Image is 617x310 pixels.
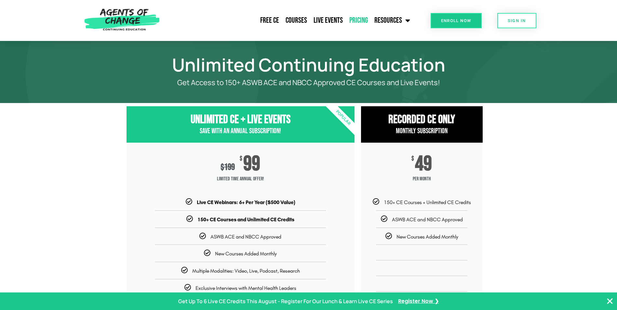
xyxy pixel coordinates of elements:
[200,127,281,136] span: Save with an Annual Subscription!
[361,113,483,127] h3: RECORDED CE ONly
[178,297,393,306] p: Get Up To 6 Live CE Credits This August - Register For Our Lunch & Learn Live CE Series
[398,297,439,306] a: Register Now ❯
[163,12,413,29] nav: Menu
[396,127,448,136] span: Monthly Subscription
[192,268,300,274] span: Multiple Modalities: Video, Live, Podcast, Research
[149,79,468,87] p: Get Access to 150+ ASWB ACE and NBCC Approved CE Courses and Live Events!
[396,234,458,240] span: New Courses Added Monthly
[221,162,235,173] div: 199
[497,13,536,28] a: SIGN IN
[197,199,295,205] b: Live CE Webinars: 6+ Per Year ($500 Value)
[127,173,355,186] span: Limited Time Annual Offer!
[243,156,260,173] span: 99
[215,251,277,257] span: New Courses Added Monthly
[361,173,483,186] span: per month
[310,12,346,29] a: Live Events
[606,297,614,305] button: Close Banner
[123,57,494,72] h1: Unlimited Continuing Education
[282,12,310,29] a: Courses
[257,12,282,29] a: Free CE
[371,12,413,29] a: Resources
[392,216,463,223] span: ASWB ACE and NBCC Approved
[221,162,224,173] span: $
[127,113,355,127] h3: Unlimited CE + Live Events
[384,199,471,205] span: 150+ CE Courses + Unlimited CE Credits
[240,156,242,162] span: $
[411,156,414,162] span: $
[508,19,526,23] span: SIGN IN
[305,80,381,155] div: Popular
[195,285,296,291] span: Exclusive Interviews with Mental Health Leaders
[210,234,281,240] span: ASWB ACE and NBCC Approved
[441,19,471,23] span: Enroll Now
[346,12,371,29] a: Pricing
[431,13,482,28] a: Enroll Now
[415,156,432,173] span: 49
[197,216,294,223] b: 150+ CE Courses and Unlimited CE Credits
